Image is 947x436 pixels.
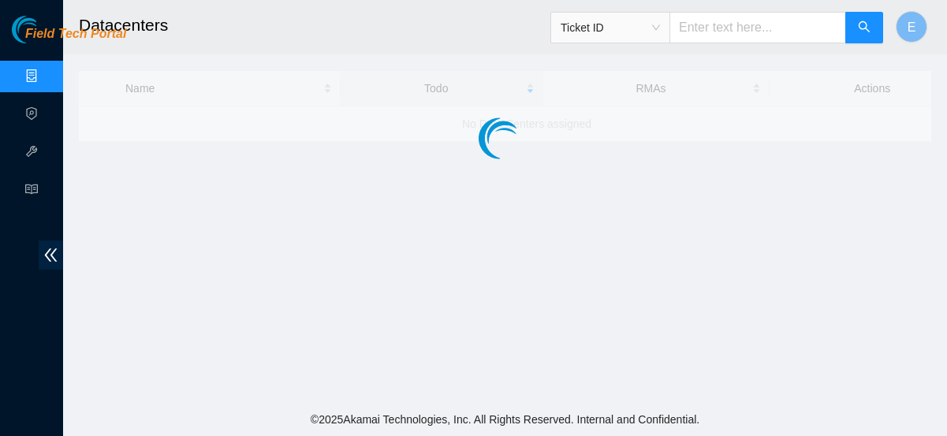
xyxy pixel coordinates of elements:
[669,12,846,43] input: Enter text here...
[12,28,126,49] a: Akamai TechnologiesField Tech Portal
[896,11,927,43] button: E
[845,12,883,43] button: search
[25,176,38,207] span: read
[561,16,660,39] span: Ticket ID
[39,240,63,270] span: double-left
[63,403,947,436] footer: © 2025 Akamai Technologies, Inc. All Rights Reserved. Internal and Confidential.
[12,16,80,43] img: Akamai Technologies
[908,17,916,37] span: E
[858,20,871,35] span: search
[25,27,126,42] span: Field Tech Portal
